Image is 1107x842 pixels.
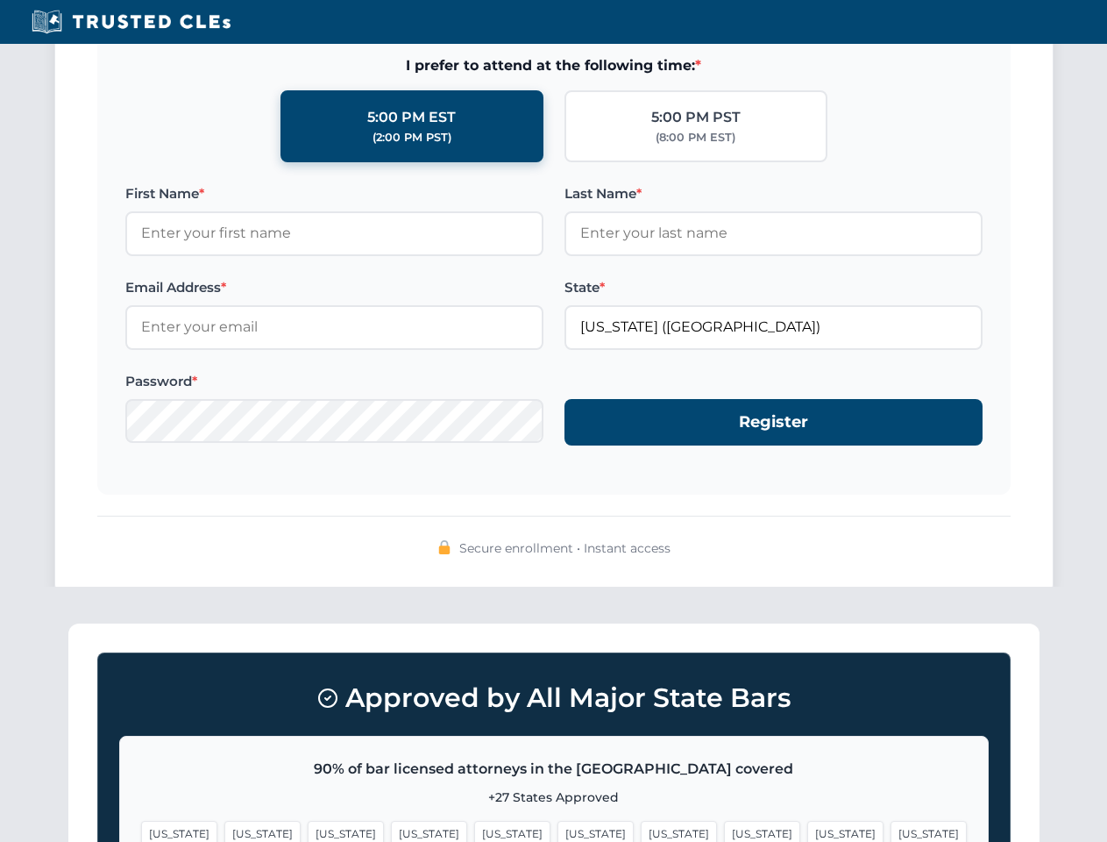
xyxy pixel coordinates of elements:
[564,277,983,298] label: State
[26,9,236,35] img: Trusted CLEs
[564,183,983,204] label: Last Name
[125,371,543,392] label: Password
[119,674,989,722] h3: Approved by All Major State Bars
[656,129,735,146] div: (8:00 PM EST)
[651,106,741,129] div: 5:00 PM PST
[373,129,451,146] div: (2:00 PM PST)
[564,399,983,446] button: Register
[125,305,543,349] input: Enter your email
[564,305,983,349] input: Florida (FL)
[367,106,456,129] div: 5:00 PM EST
[125,211,543,255] input: Enter your first name
[564,211,983,255] input: Enter your last name
[125,183,543,204] label: First Name
[125,277,543,298] label: Email Address
[459,539,671,558] span: Secure enrollment • Instant access
[141,788,967,807] p: +27 States Approved
[125,54,983,77] span: I prefer to attend at the following time:
[437,540,451,554] img: 🔒
[141,758,967,781] p: 90% of bar licensed attorneys in the [GEOGRAPHIC_DATA] covered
